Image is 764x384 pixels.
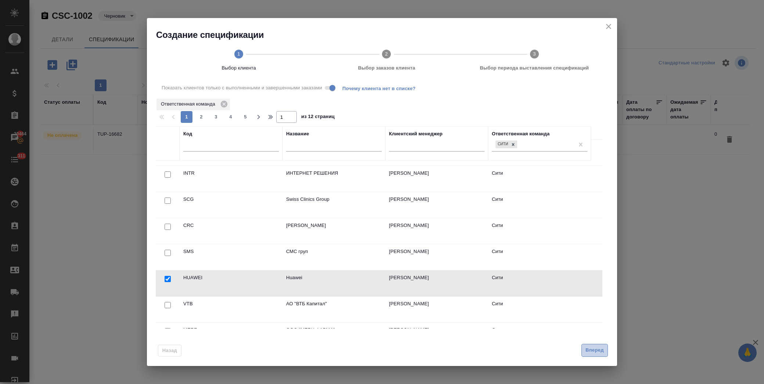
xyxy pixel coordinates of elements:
span: 3 [210,113,222,121]
span: Выбор клиента [168,64,310,72]
button: 3 [210,111,222,123]
span: 4 [225,113,237,121]
div: Сити [495,141,509,148]
p: Ответственная команда [161,100,218,108]
p: АО "ВТБ Капитал" [286,300,382,307]
p: ООО "МЕРЦ ФАРМА" [286,326,382,334]
span: 5 [239,113,251,121]
span: Вперед [585,346,604,355]
span: Почему клиента нет в списке? [342,85,421,91]
button: 4 [225,111,237,123]
div: Сити [495,140,518,149]
div: Клиентский менеджер [389,130,443,138]
span: Выбор заказов клиента [316,64,457,72]
td: [PERSON_NAME] [385,218,488,244]
text: 3 [533,51,536,57]
td: CRC [180,218,282,244]
h2: Создание спецификации [156,29,617,41]
p: Huawei [286,274,382,281]
button: 5 [239,111,251,123]
span: Показать клиентов только с выполненными и завершенными заказами [162,84,322,92]
button: 2 [195,111,207,123]
td: Сити [488,270,591,296]
div: Код [183,130,192,138]
p: ИНТЕРНЕТ РЕШЕНИЯ [286,170,382,177]
text: 2 [385,51,388,57]
td: HUAWEI [180,270,282,296]
div: Ответственная команда [492,130,549,138]
td: [PERSON_NAME] [385,270,488,296]
div: Ответственная команда [156,99,230,110]
td: Сити [488,296,591,322]
td: SMS [180,244,282,270]
div: Название [286,130,309,138]
td: Сити [488,244,591,270]
span: 2 [195,113,207,121]
p: [PERSON_NAME] [286,222,382,229]
text: 1 [237,51,240,57]
td: [PERSON_NAME] [385,244,488,270]
td: Сити [488,166,591,192]
td: [PERSON_NAME] [385,296,488,322]
span: Выбор периода выставления спецификаций [464,64,605,72]
td: Сити [488,192,591,218]
td: INTR [180,166,282,192]
span: из 12 страниц [301,112,335,123]
td: Сити [488,218,591,244]
td: MERZ [180,323,282,348]
p: СМС груп [286,248,382,255]
td: [PERSON_NAME] [385,192,488,218]
td: SCG [180,192,282,218]
p: Swiss Clinics Group [286,196,382,203]
button: close [603,21,614,32]
button: Вперед [581,344,608,357]
td: VTB [180,296,282,322]
td: Сити [488,323,591,348]
td: [PERSON_NAME] [385,166,488,192]
td: [PERSON_NAME] [385,323,488,348]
